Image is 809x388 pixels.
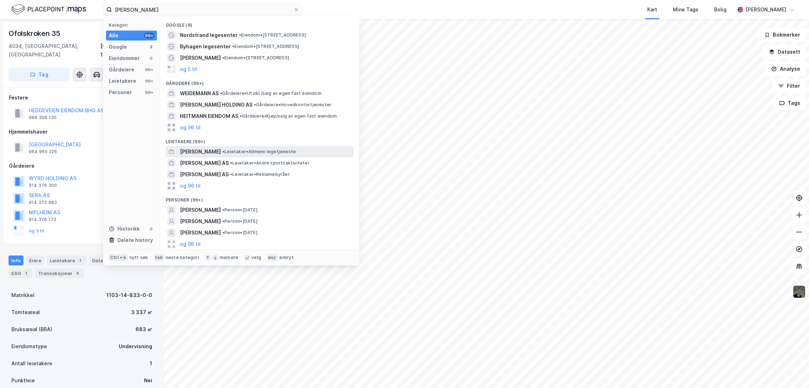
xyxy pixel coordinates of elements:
[230,160,310,166] span: Leietaker • Andre sportsaktiviteter
[160,17,359,29] div: Google (8)
[11,376,35,385] div: Punktleie
[112,4,293,15] input: Søk på adresse, matrikkel, gårdeiere, leietakere eller personer
[230,172,290,177] span: Leietaker • Reklamebyråer
[9,255,23,265] div: Info
[746,5,786,14] div: [PERSON_NAME]
[11,308,40,317] div: Tomteareal
[772,79,806,93] button: Filter
[100,42,155,59] div: [GEOGRAPHIC_DATA], 14/833
[180,240,201,248] button: og 96 til
[279,255,293,260] div: avbryt
[109,43,127,51] div: Google
[792,285,806,298] img: 9k=
[109,22,157,28] div: Kategori
[222,230,224,235] span: •
[109,88,132,97] div: Personer
[220,255,238,260] div: markere
[773,96,806,110] button: Tags
[180,159,229,167] span: [PERSON_NAME] AS
[29,149,57,155] div: 964 965 226
[148,226,154,232] div: 0
[251,255,261,260] div: velg
[180,101,252,109] span: [PERSON_NAME] HOLDING AS
[180,31,238,39] span: Nordstrand legesenter
[148,44,154,50] div: 8
[222,219,224,224] span: •
[109,77,136,85] div: Leietakere
[773,354,809,388] div: Kontrollprogram for chat
[109,54,140,63] div: Eiendommer
[144,90,154,95] div: 99+
[180,89,219,98] span: WEIDEMANN AS
[222,149,296,155] span: Leietaker • Allmenn legetjeneste
[166,255,199,260] div: neste kategori
[117,236,153,244] div: Delete history
[47,255,86,265] div: Leietakere
[29,115,57,120] div: 989 308 130
[222,149,224,154] span: •
[29,200,57,205] div: 914 375 983
[29,183,57,188] div: 914 376 300
[150,359,152,368] div: 1
[220,91,321,96] span: Gårdeiere • Utvikl./salg av egen fast eiendom
[160,75,359,88] div: Gårdeiere (99+)
[89,255,116,265] div: Datasett
[230,172,232,177] span: •
[180,65,197,74] button: og 5 til
[148,55,154,61] div: 0
[239,32,306,38] span: Eiendom • [STREET_ADDRESS]
[180,182,201,190] button: og 96 til
[763,45,806,59] button: Datasett
[154,254,164,261] div: tab
[254,102,331,108] span: Gårdeiere • Hovedkontortjenester
[109,65,134,74] div: Gårdeiere
[714,5,726,14] div: Bolig
[109,31,118,40] div: Alle
[135,325,152,334] div: 683 ㎡
[222,55,289,61] span: Eiendom • [STREET_ADDRESS]
[180,228,221,237] span: [PERSON_NAME]
[11,291,34,300] div: Matrikkel
[180,54,221,62] span: [PERSON_NAME]
[673,5,698,14] div: Mine Tags
[765,62,806,76] button: Analyse
[109,254,128,261] div: Ctrl + k
[11,325,52,334] div: Bruksareal (BRA)
[180,217,221,226] span: [PERSON_NAME]
[180,147,221,156] span: [PERSON_NAME]
[160,192,359,204] div: Personer (99+)
[267,254,278,261] div: esc
[773,354,809,388] iframe: Chat Widget
[109,225,140,233] div: Historikk
[35,268,84,278] div: Transaksjoner
[180,206,221,214] span: [PERSON_NAME]
[22,270,30,277] div: 1
[240,113,337,119] span: Gårdeiere • Kjøp/salg av egen fast eiendom
[222,230,257,236] span: Person • [DATE]
[9,68,70,82] button: Tag
[11,342,47,351] div: Eiendomstype
[144,33,154,38] div: 99+
[11,3,86,16] img: logo.f888ab2527a4732fd821a326f86c7f29.svg
[180,123,201,132] button: og 96 til
[144,67,154,72] div: 99+
[29,217,56,222] div: 914 376 173
[222,207,224,212] span: •
[220,91,222,96] span: •
[11,359,52,368] div: Antall leietakere
[232,44,234,49] span: •
[106,291,152,300] div: 1103-14-833-0-0
[222,219,257,224] span: Person • [DATE]
[230,160,232,166] span: •
[9,42,100,59] div: 4034, [GEOGRAPHIC_DATA], [GEOGRAPHIC_DATA]
[9,93,155,102] div: Festere
[76,257,84,264] div: 1
[180,112,238,120] span: HEITMANN EIENDOM AS
[222,55,224,60] span: •
[240,113,242,119] span: •
[180,170,229,179] span: [PERSON_NAME] AS
[119,342,152,351] div: Undervisning
[129,255,148,260] div: nytt søk
[131,308,152,317] div: 3 337 ㎡
[239,32,241,38] span: •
